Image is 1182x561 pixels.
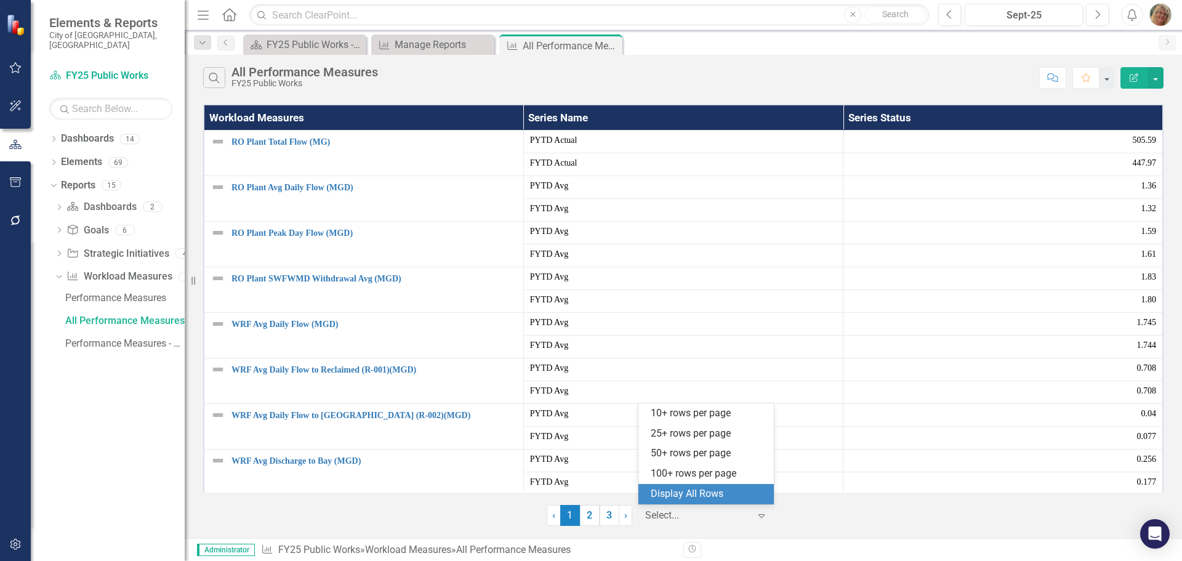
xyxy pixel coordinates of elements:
[211,408,225,422] img: Not Defined
[102,180,121,191] div: 15
[1141,225,1157,238] span: 1.59
[231,137,517,147] a: RO Plant Total Flow (MG)
[62,288,185,308] a: Performance Measures
[115,225,135,235] div: 6
[231,183,517,192] a: RO Plant Avg Daily Flow (MGD)
[1149,4,1172,26] img: Hallie Pelham
[49,98,172,119] input: Search Below...
[49,69,172,83] a: FY25 Public Works
[1141,180,1157,192] span: 1.36
[204,313,523,358] td: Double-Click to Edit Right Click for Context Menu
[66,247,169,261] a: Strategic Initiatives
[530,157,837,169] span: FYTD Actual
[600,505,619,526] a: 3
[211,362,225,377] img: Not Defined
[120,134,140,144] div: 14
[530,271,837,283] span: PYTD Avg
[49,30,172,50] small: City of [GEOGRAPHIC_DATA], [GEOGRAPHIC_DATA]
[61,155,102,169] a: Elements
[651,446,766,461] div: 50+ rows per page
[1141,248,1157,260] span: 1.61
[1141,271,1157,283] span: 1.83
[211,180,225,195] img: Not Defined
[65,338,185,349] div: Performance Measures - Monthly Report
[1141,203,1157,215] span: 1.32
[278,544,360,555] a: FY25 Public Works
[211,317,225,331] img: Not Defined
[204,222,523,267] td: Double-Click to Edit Right Click for Context Menu
[204,450,523,495] td: Double-Click to Edit Right Click for Context Menu
[1140,519,1170,549] div: Open Intercom Messenger
[204,176,523,222] td: Double-Click to Edit Right Click for Context Menu
[560,505,580,526] span: 1
[61,179,95,193] a: Reports
[231,274,517,283] a: RO Plant SWFWMD Withdrawal Avg (MGD)
[66,270,172,284] a: Workload Measures
[530,317,837,329] span: PYTD Avg
[1137,453,1157,466] span: 0.256
[62,334,185,353] a: Performance Measures - Monthly Report
[530,385,837,397] span: FYTD Avg
[197,544,255,556] span: Administrator
[204,267,523,313] td: Double-Click to Edit Right Click for Context Menu
[1137,430,1157,443] span: 0.077
[882,9,909,19] span: Search
[211,271,225,286] img: Not Defined
[530,408,837,420] span: PYTD Avg
[1137,339,1157,352] span: 1.744
[108,157,128,167] div: 69
[374,37,491,52] a: Manage Reports
[530,134,837,147] span: PYTD Actual
[530,362,837,374] span: PYTD Avg
[231,320,517,329] a: WRF Avg Daily Flow (MGD)
[530,339,837,352] span: FYTD Avg
[204,131,523,176] td: Double-Click to Edit Right Click for Context Menu
[204,404,523,450] td: Double-Click to Edit Right Click for Context Menu
[261,543,674,557] div: » »
[530,248,837,260] span: FYTD Avg
[62,311,185,331] a: All Performance Measures
[580,505,600,526] a: 2
[179,272,198,282] div: 3
[1137,317,1157,329] span: 1.745
[1137,476,1157,488] span: 0.177
[1137,362,1157,374] span: 0.708
[211,225,225,240] img: Not Defined
[365,544,451,555] a: Workload Measures
[530,453,837,466] span: PYTD Avg
[6,14,28,36] img: ClearPoint Strategy
[231,456,517,466] a: WRF Avg Discharge to Bay (MGD)
[651,406,766,421] div: 10+ rows per page
[267,37,363,52] div: FY25 Public Works - Strategic Plan
[530,203,837,215] span: FYTD Avg
[530,225,837,238] span: PYTD Avg
[66,224,108,238] a: Goals
[651,427,766,441] div: 25+ rows per page
[530,180,837,192] span: PYTD Avg
[965,4,1083,26] button: Sept-25
[231,79,378,88] div: FY25 Public Works
[530,430,837,443] span: FYTD Avg
[175,248,195,259] div: 4
[65,293,185,304] div: Performance Measures
[65,315,185,326] div: All Performance Measures
[552,509,555,521] span: ‹
[246,37,363,52] a: FY25 Public Works - Strategic Plan
[456,544,571,555] div: All Performance Measures
[969,8,1079,23] div: Sept-25
[530,294,837,306] span: FYTD Avg
[231,365,517,374] a: WRF Avg Daily Flow to Reclaimed (R-001)(MGD)
[249,4,929,26] input: Search ClearPoint...
[1141,294,1157,306] span: 1.80
[61,132,114,146] a: Dashboards
[211,453,225,468] img: Not Defined
[651,467,766,481] div: 100+ rows per page
[1133,134,1157,147] span: 505.59
[231,65,378,79] div: All Performance Measures
[651,487,766,501] div: Display All Rows
[395,37,491,52] div: Manage Reports
[211,134,225,149] img: Not Defined
[204,358,523,404] td: Double-Click to Edit Right Click for Context Menu
[66,200,136,214] a: Dashboards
